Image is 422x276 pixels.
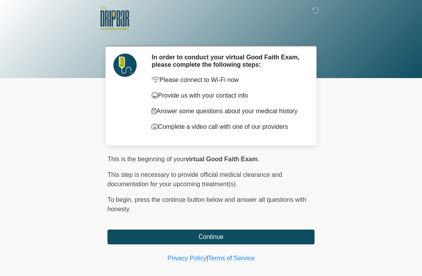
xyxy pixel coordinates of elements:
p: Please connect to Wi-Fi now [152,75,303,85]
span: This is the beginning of your [107,156,186,162]
span: To begin, [107,196,134,203]
p: Provide us with your contact info [152,91,303,100]
a: | [206,255,208,262]
a: Privacy Policy [168,255,207,262]
span: . [257,156,259,162]
img: Agent Avatar [113,53,137,77]
span: press the continue button below and answer all questions with honesty. [107,196,306,212]
h2: In order to conduct your virtual Good Faith Exam, please complete the following steps: [152,53,303,68]
span: This step is necessary to provide official medical clearance and documentation for your upcoming ... [107,171,282,187]
p: Complete a video call with one of our providers [152,122,303,132]
p: Answer some questions about your medical history [152,107,303,116]
img: The DRIPBaR - New Braunfels Logo [100,6,129,31]
strong: virtual Good Faith Exam [186,156,257,162]
button: Continue [107,230,315,244]
a: Terms of Service [208,255,254,262]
